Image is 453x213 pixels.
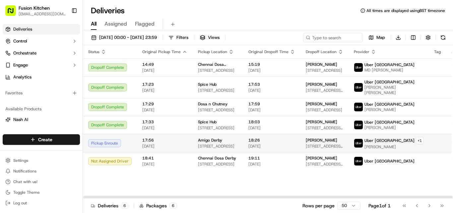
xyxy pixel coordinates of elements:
[366,8,445,13] span: All times are displayed using BST timezone
[306,138,337,143] span: [PERSON_NAME]
[376,35,385,41] span: Map
[354,49,369,54] span: Provider
[7,7,20,20] img: Nash
[142,138,187,143] span: 17:56
[198,88,238,93] span: [STREET_ADDRESS]
[365,33,388,42] button: Map
[364,102,415,107] span: Uber [GEOGRAPHIC_DATA]
[3,24,80,35] a: Deliveries
[7,27,121,37] p: Welcome 👋
[364,120,415,125] span: Uber [GEOGRAPHIC_DATA]
[142,68,187,73] span: [DATE]
[248,138,295,143] span: 18:26
[434,49,441,54] span: Tag
[169,203,177,209] div: 6
[142,144,187,149] span: [DATE]
[142,125,187,131] span: [DATE]
[198,144,238,149] span: [STREET_ADDRESS]
[306,82,337,87] span: [PERSON_NAME]
[198,125,238,131] span: [STREET_ADDRESS]
[303,33,363,42] input: Type to search
[248,62,295,67] span: 15:19
[354,121,363,129] img: uber-new-logo.jpeg
[91,202,128,209] div: Deliveries
[19,11,66,17] button: [EMAIL_ADDRESS][DOMAIN_NAME]
[248,68,295,73] span: [DATE]
[306,144,343,149] span: [STREET_ADDRESS][PERSON_NAME][PERSON_NAME]
[364,107,415,112] span: [PERSON_NAME]
[364,144,423,150] span: [PERSON_NAME]
[368,202,391,209] div: Page 1 of 1
[104,20,127,28] span: Assigned
[198,107,238,113] span: [STREET_ADDRESS]
[364,67,415,73] span: MD [PERSON_NAME]
[3,134,80,145] button: Create
[248,101,295,107] span: 17:59
[19,5,50,11] button: Fusion Kitchen
[47,163,80,169] a: Powered byPylon
[113,65,121,73] button: Start new chat
[198,119,217,125] span: Spice Hub
[30,63,109,70] div: Start new chat
[3,177,80,186] button: Chat with us!
[13,129,23,135] span: Fleet
[3,198,80,208] button: Log out
[3,48,80,58] button: Orchestrate
[13,74,32,80] span: Analytics
[30,70,91,75] div: We're available if you need us!
[56,149,61,155] div: 💻
[63,149,106,155] span: API Documentation
[165,33,191,42] button: Filters
[142,161,187,167] span: [DATE]
[248,49,289,54] span: Original Dropoff Time
[198,156,236,161] span: Chennai Dosa Derby
[13,168,36,174] span: Notifications
[13,50,36,56] span: Orchestrate
[354,157,363,165] img: uber-new-logo.jpeg
[13,26,32,32] span: Deliveries
[3,104,80,114] div: Available Products
[3,114,80,125] button: Nash AI
[248,144,295,149] span: [DATE]
[248,88,295,93] span: [DATE]
[248,125,295,131] span: [DATE]
[14,63,26,75] img: 5e9a9d7314ff4150bce227a61376b483.jpg
[198,138,222,143] span: Amigo Derby
[306,68,343,73] span: [STREET_ADDRESS]
[197,33,223,42] button: Views
[13,190,40,195] span: Toggle Theme
[306,49,337,54] span: Dropoff Location
[248,119,295,125] span: 18:03
[3,126,80,137] button: Fleet
[13,179,37,184] span: Chat with us!
[7,149,12,155] div: 📗
[142,62,187,67] span: 14:49
[21,103,54,108] span: [PERSON_NAME]
[38,136,52,143] span: Create
[364,79,415,85] span: Uber [GEOGRAPHIC_DATA]
[302,202,335,209] p: Rows per page
[198,101,227,107] span: Dosa n Chutney
[59,103,72,108] span: [DATE]
[248,161,295,167] span: [DATE]
[306,107,343,113] span: [STREET_ADDRESS]
[198,49,227,54] span: Pickup Location
[198,161,238,167] span: [STREET_ADDRESS]
[306,62,337,67] span: [PERSON_NAME]
[364,125,415,130] span: [PERSON_NAME]
[354,83,363,92] img: uber-new-logo.jpeg
[13,117,28,123] span: Nash AI
[5,129,77,135] a: Fleet
[88,33,160,42] button: [DATE] 00:00 - [DATE] 23:59
[13,149,51,155] span: Knowledge Base
[364,62,415,67] span: Uber [GEOGRAPHIC_DATA]
[306,156,337,161] span: [PERSON_NAME]
[354,139,363,148] img: uber-new-logo.jpeg
[142,88,187,93] span: [DATE]
[88,49,99,54] span: Status
[354,103,363,111] img: uber-new-logo.jpeg
[198,62,238,67] span: Chennai Dosa [GEOGRAPHIC_DATA]
[248,156,295,161] span: 19:11
[91,5,125,16] h1: Deliveries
